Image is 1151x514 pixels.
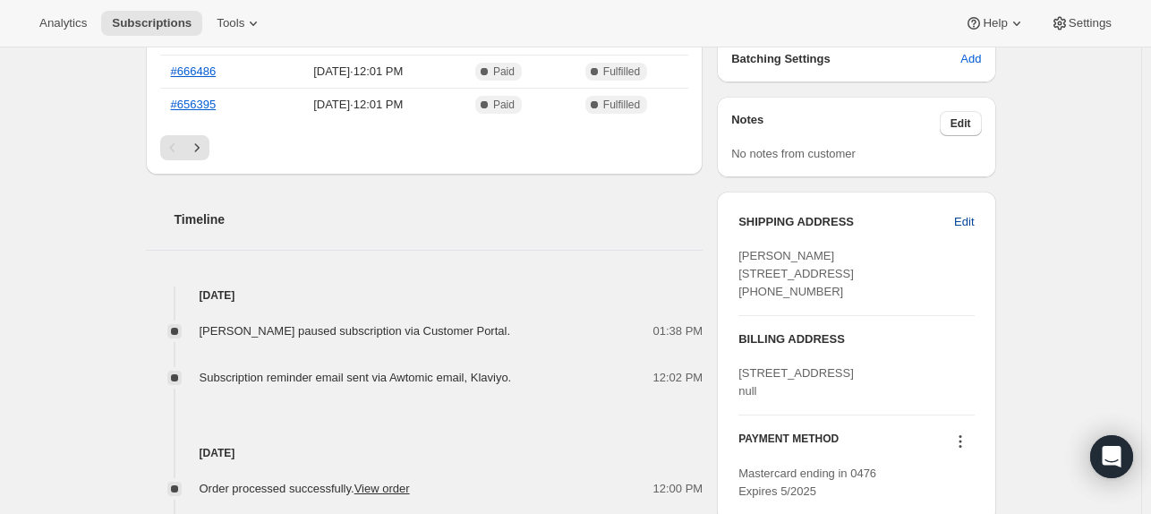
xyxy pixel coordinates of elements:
[738,213,954,231] h3: SHIPPING ADDRESS
[160,135,689,160] nav: Pagination
[738,330,974,348] h3: BILLING ADDRESS
[146,287,703,304] h4: [DATE]
[960,50,981,68] span: Add
[738,432,839,456] h3: PAYMENT METHOD
[200,482,410,495] span: Order processed successfully.
[101,11,202,36] button: Subscriptions
[983,16,1007,30] span: Help
[954,11,1036,36] button: Help
[603,98,640,112] span: Fulfilled
[171,64,217,78] a: #666486
[200,324,511,338] span: [PERSON_NAME] paused subscription via Customer Portal.
[112,16,192,30] span: Subscriptions
[1040,11,1122,36] button: Settings
[954,213,974,231] span: Edit
[275,63,443,81] span: [DATE] · 12:01 PM
[1069,16,1112,30] span: Settings
[653,322,703,340] span: 01:38 PM
[184,135,209,160] button: Next
[200,371,512,384] span: Subscription reminder email sent via Awtomic email, Klaviyo.
[950,45,992,73] button: Add
[275,96,443,114] span: [DATE] · 12:01 PM
[171,98,217,111] a: #656395
[653,480,703,498] span: 12:00 PM
[493,98,515,112] span: Paid
[940,111,982,136] button: Edit
[354,482,410,495] a: View order
[731,111,940,136] h3: Notes
[731,147,856,160] span: No notes from customer
[951,116,971,131] span: Edit
[217,16,244,30] span: Tools
[603,64,640,79] span: Fulfilled
[943,208,985,236] button: Edit
[653,369,703,387] span: 12:02 PM
[206,11,273,36] button: Tools
[493,64,515,79] span: Paid
[738,249,854,298] span: [PERSON_NAME] [STREET_ADDRESS] [PHONE_NUMBER]
[175,210,703,228] h2: Timeline
[738,467,876,498] span: Mastercard ending in 0476 Expires 5/2025
[738,366,854,398] span: [STREET_ADDRESS] null
[731,50,960,68] h6: Batching Settings
[29,11,98,36] button: Analytics
[146,444,703,462] h4: [DATE]
[39,16,87,30] span: Analytics
[1090,435,1133,478] div: Open Intercom Messenger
